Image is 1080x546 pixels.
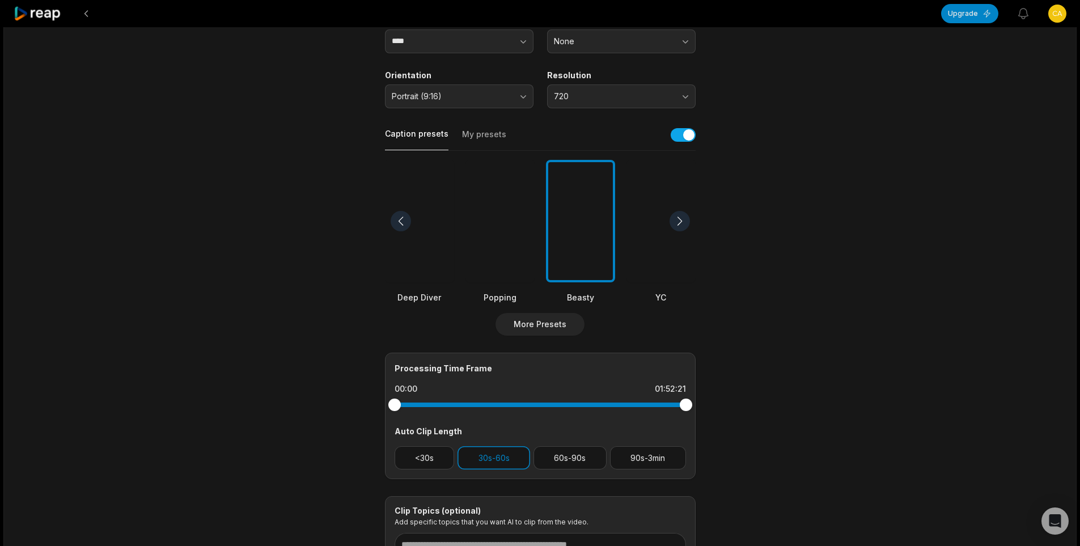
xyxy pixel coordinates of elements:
[547,70,696,81] label: Resolution
[392,91,511,101] span: Portrait (9:16)
[395,383,417,395] div: 00:00
[385,84,533,108] button: Portrait (9:16)
[626,291,696,303] div: YC
[495,313,585,336] button: More Presets
[395,425,686,437] div: Auto Clip Length
[554,91,673,101] span: 720
[395,446,455,469] button: <30s
[610,446,686,469] button: 90s-3min
[941,4,998,23] button: Upgrade
[395,506,686,516] div: Clip Topics (optional)
[385,70,533,81] label: Orientation
[546,291,615,303] div: Beasty
[385,291,454,303] div: Deep Diver
[462,129,506,150] button: My presets
[385,128,448,150] button: Caption presets
[395,362,686,374] div: Processing Time Frame
[395,518,686,526] p: Add specific topics that you want AI to clip from the video.
[465,291,535,303] div: Popping
[655,383,686,395] div: 01:52:21
[458,446,530,469] button: 30s-60s
[1041,507,1069,535] div: Open Intercom Messenger
[547,84,696,108] button: 720
[554,36,673,46] span: None
[547,29,696,53] button: None
[533,446,607,469] button: 60s-90s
